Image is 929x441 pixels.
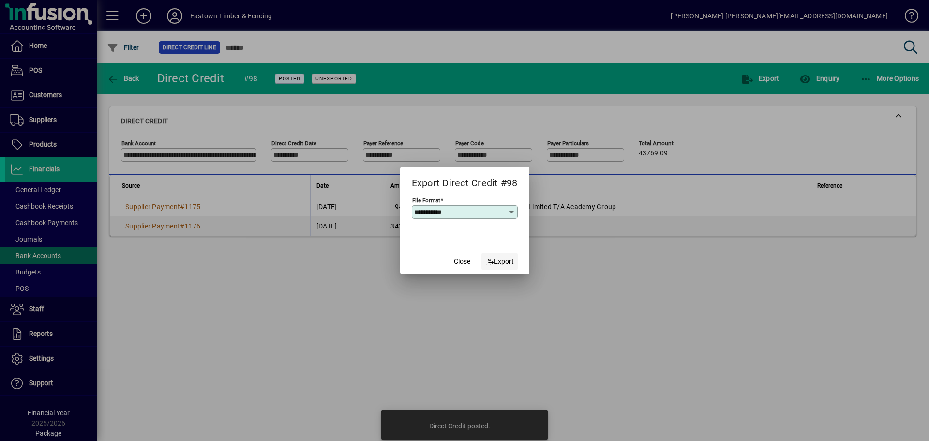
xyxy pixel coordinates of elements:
mat-label: File Format [412,197,440,204]
button: Export [481,253,518,270]
h2: Export Direct Credit #98 [400,167,529,195]
button: Close [447,253,478,270]
span: Close [454,257,470,267]
span: Export [485,257,514,267]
